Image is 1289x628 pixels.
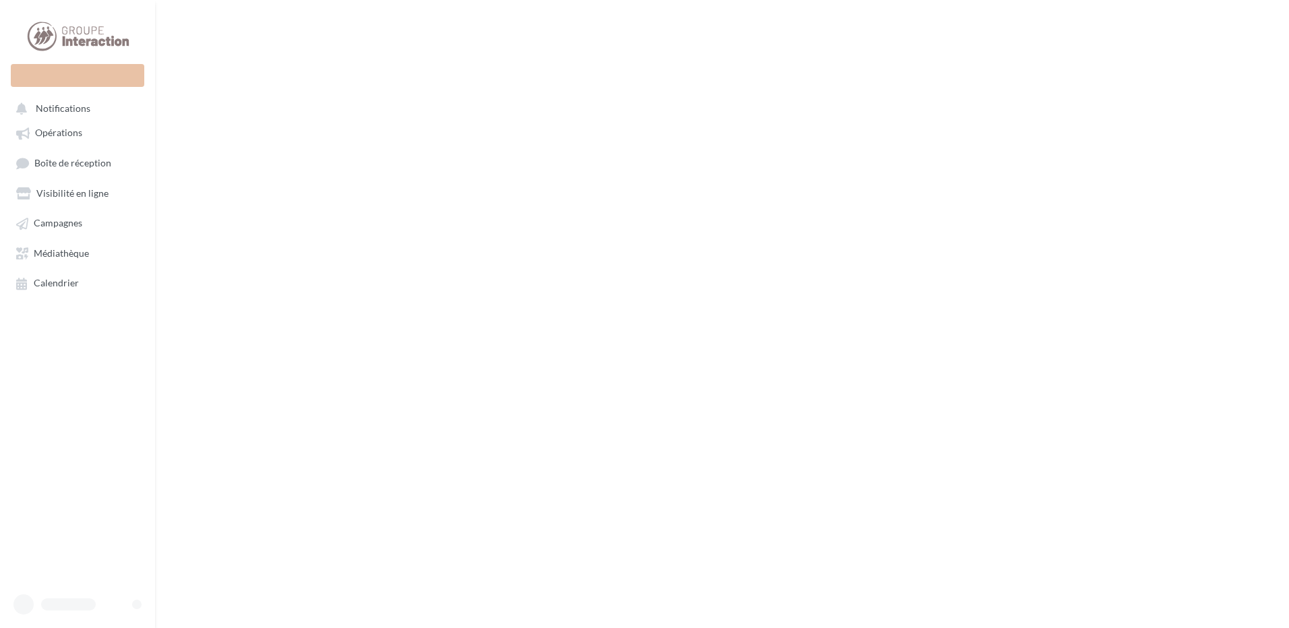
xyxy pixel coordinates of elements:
[36,102,90,114] span: Notifications
[34,278,79,289] span: Calendrier
[35,127,82,139] span: Opérations
[34,218,82,229] span: Campagnes
[8,270,147,294] a: Calendrier
[8,241,147,265] a: Médiathèque
[11,64,144,87] div: Nouvelle campagne
[8,120,147,144] a: Opérations
[8,181,147,205] a: Visibilité en ligne
[8,150,147,175] a: Boîte de réception
[34,247,89,259] span: Médiathèque
[34,157,111,168] span: Boîte de réception
[36,187,109,199] span: Visibilité en ligne
[8,210,147,234] a: Campagnes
